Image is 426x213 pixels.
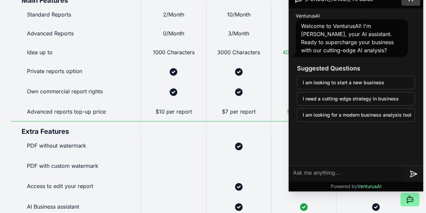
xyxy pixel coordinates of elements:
[11,136,141,156] div: PDF without watermark
[222,108,256,115] span: $7 per report
[282,49,325,56] span: 4000 Characters
[287,108,321,115] span: $5 per report
[11,43,141,62] div: Idea up to
[11,121,141,136] div: Extra Features
[297,92,415,105] button: I need a cutting-edge strategy in business
[297,76,415,89] button: I am looking to start a new business
[11,5,141,24] div: Standard Reports
[155,108,192,115] span: $10 per report
[11,24,141,43] div: Advanced Reports
[297,108,415,122] button: I am looking for a modern business analysis tool
[163,30,184,37] span: 0/Month
[227,11,251,18] span: 10/Month
[357,183,381,189] span: VenturusAI
[330,183,381,190] p: Powered by
[11,102,141,121] div: Advanced reports top-up price
[11,62,141,82] div: Private reports option
[163,11,184,18] span: 2/Month
[11,156,141,177] div: PDF with custom watermark
[153,49,194,56] span: 1000 Characters
[228,30,249,37] span: 3/Month
[217,49,260,56] span: 3000 Characters
[11,82,141,102] div: Own commercial report rights
[296,12,320,19] span: VenturusAI
[11,177,141,197] div: Access to edit your report
[301,23,394,54] span: Welcome to VenturusAI! I'm [PERSON_NAME], your AI assistant. Ready to supercharge your business w...
[297,64,415,73] h3: Suggested Questions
